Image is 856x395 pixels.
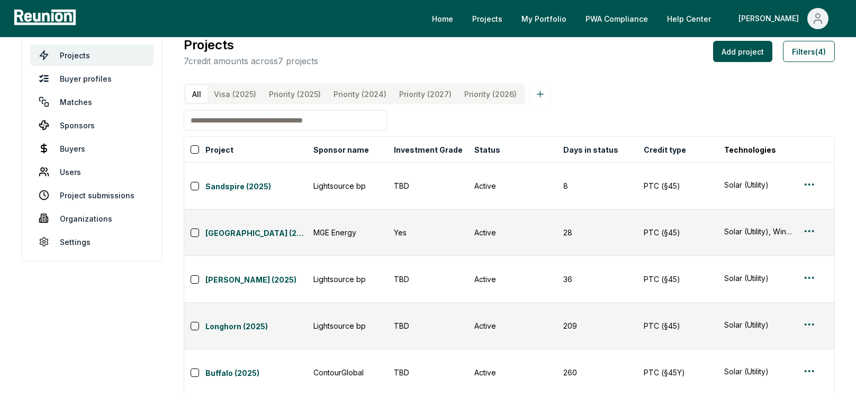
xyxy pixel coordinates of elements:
button: Sandspire (2025) [205,179,307,194]
a: Users [30,161,154,182]
a: Organizations [30,208,154,229]
div: Active [474,180,551,191]
p: 7 credit amounts across 7 projects [184,55,318,67]
a: Buyers [30,138,154,159]
div: Active [474,367,551,378]
div: Lightsource bp [313,180,381,191]
button: Status [472,139,502,160]
a: Home [424,8,462,29]
div: 260 [563,367,631,378]
div: PTC (§45) [644,274,711,285]
a: Project submissions [30,185,154,206]
button: Priority (2026) [458,85,523,103]
button: Project [203,139,236,160]
div: Lightsource bp [313,274,381,285]
button: [PERSON_NAME] [730,8,837,29]
div: 28 [563,227,631,238]
div: TBD [394,367,462,378]
a: Matches [30,91,154,112]
a: [GEOGRAPHIC_DATA] (2025) [205,227,307,240]
button: Longhorn (2025) [205,319,307,333]
div: PTC (§45) [644,227,711,238]
a: Projects [464,8,511,29]
button: Priority (2024) [327,85,393,103]
button: All [186,85,208,103]
button: Solar (Utility), Wind (Onshore) [724,226,792,237]
button: Priority (2027) [393,85,458,103]
div: Active [474,274,551,285]
button: Solar (Utility) [724,179,792,190]
div: PTC (§45Y) [644,367,711,378]
button: Visa (2025) [208,85,263,103]
div: 209 [563,320,631,331]
div: Lightsource bp [313,320,381,331]
button: [GEOGRAPHIC_DATA] (2025) [205,225,307,240]
button: [PERSON_NAME] (2025) [205,272,307,287]
button: Solar (Utility) [724,319,792,330]
button: Credit type [642,139,688,160]
button: Solar (Utility) [724,366,792,377]
a: PWA Compliance [577,8,656,29]
div: Yes [394,227,462,238]
button: Buffalo (2025) [205,365,307,380]
a: Settings [30,231,154,252]
h3: Projects [184,36,318,55]
a: Help Center [659,8,719,29]
div: Active [474,320,551,331]
div: TBD [394,180,462,191]
div: PTC (§45) [644,180,711,191]
div: Active [474,227,551,238]
button: Filters(4) [783,41,835,62]
button: Investment Grade [392,139,465,160]
div: TBD [394,320,462,331]
a: Buffalo (2025) [205,367,307,380]
div: MGE Energy [313,227,381,238]
a: My Portfolio [513,8,575,29]
a: Sponsors [30,115,154,136]
button: Sponsor name [311,139,371,160]
div: PTC (§45) [644,320,711,331]
a: Longhorn (2025) [205,321,307,333]
a: Sandspire (2025) [205,181,307,194]
button: Add project [713,41,772,62]
button: Days in status [561,139,620,160]
a: Buyer profiles [30,68,154,89]
div: 8 [563,180,631,191]
div: TBD [394,274,462,285]
div: ContourGlobal [313,367,381,378]
nav: Main [424,8,845,29]
div: [PERSON_NAME] [738,8,803,29]
div: 36 [563,274,631,285]
button: Solar (Utility) [724,273,792,284]
a: Projects [30,45,154,66]
a: [PERSON_NAME] (2025) [205,274,307,287]
button: Priority (2025) [263,85,327,103]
